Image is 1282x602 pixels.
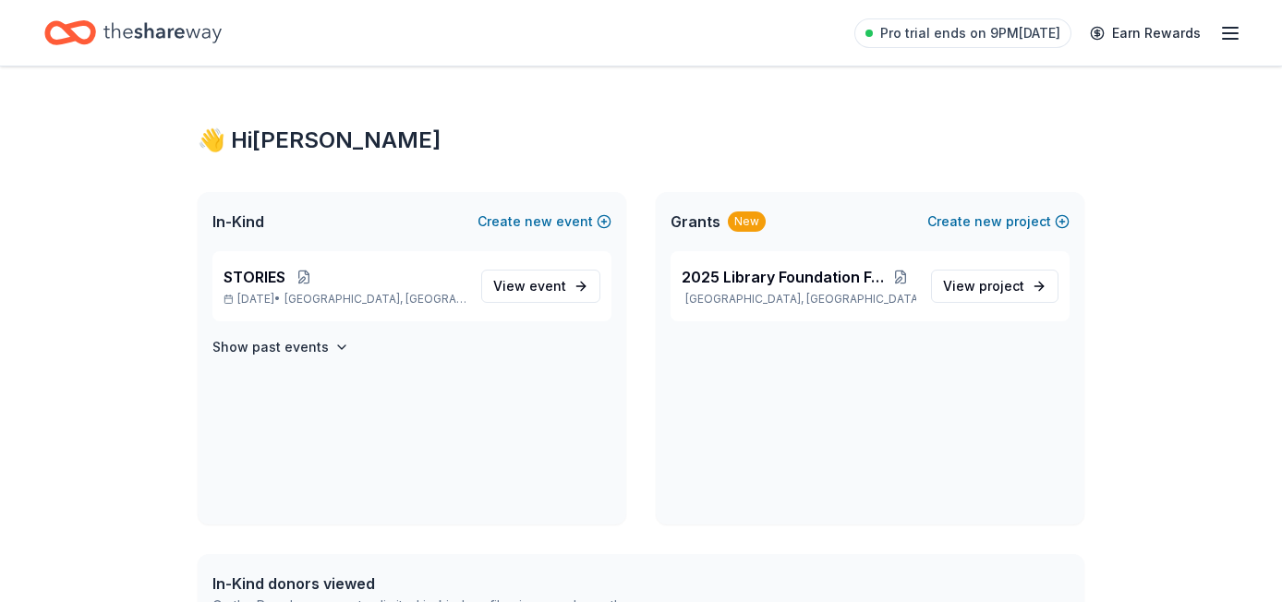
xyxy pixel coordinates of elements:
[979,278,1024,294] span: project
[682,292,916,307] p: [GEOGRAPHIC_DATA], [GEOGRAPHIC_DATA]
[671,211,720,233] span: Grants
[943,275,1024,297] span: View
[224,266,285,288] span: STORIES
[728,211,766,232] div: New
[224,292,466,307] p: [DATE] •
[212,336,329,358] h4: Show past events
[481,270,600,303] a: View event
[212,572,624,595] div: In-Kind donors viewed
[927,211,1070,233] button: Createnewproject
[493,275,566,297] span: View
[44,11,222,54] a: Home
[880,22,1060,44] span: Pro trial ends on 9PM[DATE]
[198,126,1084,155] div: 👋 Hi [PERSON_NAME]
[525,211,552,233] span: new
[478,211,611,233] button: Createnewevent
[284,292,466,307] span: [GEOGRAPHIC_DATA], [GEOGRAPHIC_DATA]
[212,336,349,358] button: Show past events
[854,18,1071,48] a: Pro trial ends on 9PM[DATE]
[931,270,1058,303] a: View project
[682,266,885,288] span: 2025 Library Foundation Funding
[974,211,1002,233] span: new
[1079,17,1212,50] a: Earn Rewards
[212,211,264,233] span: In-Kind
[529,278,566,294] span: event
